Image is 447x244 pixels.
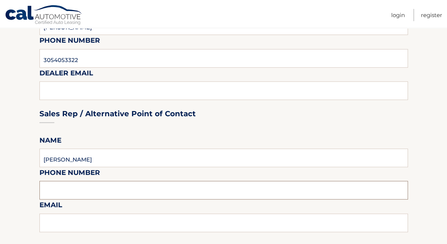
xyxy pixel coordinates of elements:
label: Dealer Email [39,68,93,81]
h3: Sales Rep / Alternative Point of Contact [39,109,196,118]
label: Name [39,135,61,149]
label: Email [39,199,62,213]
label: Phone Number [39,167,100,181]
label: Phone Number [39,35,100,49]
a: Login [391,9,405,21]
a: Cal Automotive [5,5,83,26]
a: Register [421,9,442,21]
